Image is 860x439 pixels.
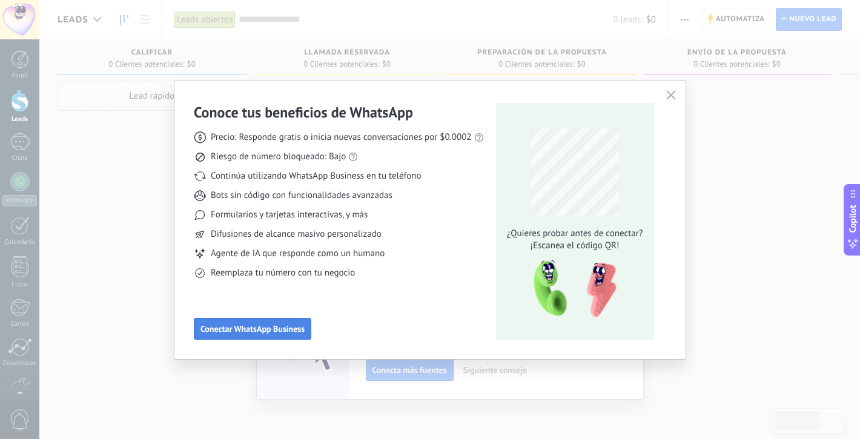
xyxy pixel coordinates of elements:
span: Continúa utilizando WhatsApp Business en tu teléfono [211,170,421,182]
span: Precio: Responde gratis o inicia nuevas conversaciones por $0.0002 [211,131,472,144]
span: Conectar WhatsApp Business [200,325,305,333]
span: Difusiones de alcance masivo personalizado [211,228,382,240]
img: qr-pic-1x.png [523,257,619,322]
span: Reemplaza tu número con tu negocio [211,267,355,279]
span: ¿Quieres probar antes de conectar? [503,228,646,240]
span: Copilot [847,205,859,233]
span: Agente de IA que responde como un humano [211,248,385,260]
span: Bots sin código con funcionalidades avanzadas [211,190,392,202]
span: Riesgo de número bloqueado: Bajo [211,151,346,163]
span: Formularios y tarjetas interactivas, y más [211,209,368,221]
button: Conectar WhatsApp Business [194,318,311,340]
span: ¡Escanea el código QR! [503,240,646,252]
h3: Conoce tus beneficios de WhatsApp [194,103,413,122]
